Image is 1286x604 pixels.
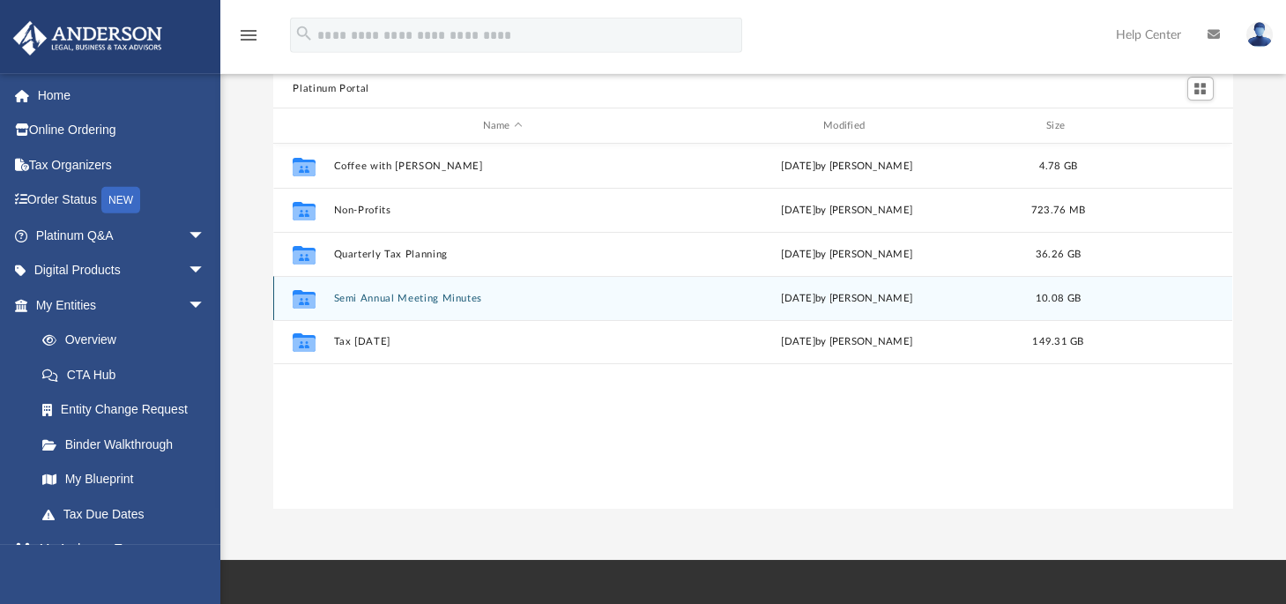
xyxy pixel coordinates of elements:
[188,253,223,289] span: arrow_drop_down
[334,336,671,347] button: Tax [DATE]
[333,118,671,134] div: Name
[1023,118,1094,134] div: Size
[1031,205,1085,215] span: 723.76 MB
[1036,294,1081,303] span: 10.08 GB
[8,21,167,56] img: Anderson Advisors Platinum Portal
[679,203,1015,219] div: [DATE] by [PERSON_NAME]
[1187,77,1214,101] button: Switch to Grid View
[12,147,232,183] a: Tax Organizers
[334,293,671,304] button: Semi Annual Meeting Minutes
[1102,118,1225,134] div: id
[25,392,232,428] a: Entity Change Request
[12,113,232,148] a: Online Ordering
[334,249,671,260] button: Quarterly Tax Planning
[294,24,314,43] i: search
[679,291,1015,307] div: [DATE] by [PERSON_NAME]
[334,205,671,216] button: Non-Profits
[188,287,223,324] span: arrow_drop_down
[25,427,232,462] a: Binder Walkthrough
[25,496,232,532] a: Tax Due Dates
[679,159,1015,175] div: [DATE] by [PERSON_NAME]
[1036,250,1081,259] span: 36.26 GB
[12,218,232,253] a: Platinum Q&Aarrow_drop_down
[25,462,223,497] a: My Blueprint
[188,532,223,568] span: arrow_drop_down
[25,357,232,392] a: CTA Hub
[25,323,232,358] a: Overview
[12,78,232,113] a: Home
[1039,161,1078,171] span: 4.78 GB
[1033,337,1084,347] span: 149.31 GB
[12,532,223,567] a: My Anderson Teamarrow_drop_down
[293,81,369,97] button: Platinum Portal
[12,183,232,219] a: Order StatusNEW
[1246,22,1273,48] img: User Pic
[238,34,259,46] a: menu
[281,118,325,134] div: id
[12,287,232,323] a: My Entitiesarrow_drop_down
[273,144,1232,509] div: grid
[238,25,259,46] i: menu
[12,253,232,288] a: Digital Productsarrow_drop_down
[679,247,1015,263] div: [DATE] by [PERSON_NAME]
[679,334,1015,350] div: [DATE] by [PERSON_NAME]
[101,187,140,213] div: NEW
[678,118,1015,134] div: Modified
[334,160,671,172] button: Coffee with [PERSON_NAME]
[188,218,223,254] span: arrow_drop_down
